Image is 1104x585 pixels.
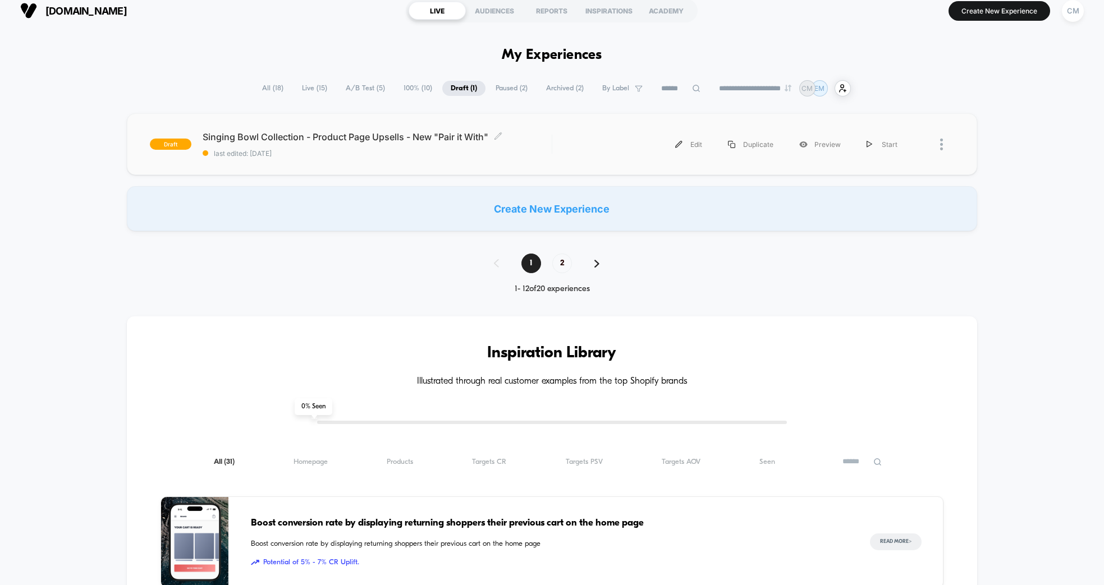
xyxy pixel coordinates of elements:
div: Create New Experience [127,186,977,231]
img: Visually logo [20,2,37,19]
span: Products [387,458,413,466]
img: menu [867,141,872,148]
span: Potential of 5% - 7% CR Uplift. [251,557,848,568]
div: LIVE [409,2,466,20]
span: 100% ( 10 ) [395,81,441,96]
div: ACADEMY [638,2,695,20]
span: Live ( 15 ) [294,81,336,96]
h4: Illustrated through real customer examples from the top Shopify brands [161,376,943,387]
div: INSPIRATIONS [580,2,638,20]
span: Singing Bowl Collection - Product Page Upsells - New "Pair it With" [203,131,552,142]
img: menu [728,141,735,148]
span: Seen [759,458,775,466]
span: All [214,458,235,466]
div: REPORTS [523,2,580,20]
span: Homepage [294,458,328,466]
p: EM [814,84,824,93]
p: CM [801,84,813,93]
span: last edited: [DATE] [203,149,552,158]
span: 0 % Seen [295,398,332,415]
span: draft [150,139,191,150]
img: pagination forward [594,260,599,268]
span: By Label [602,84,629,93]
span: ( 31 ) [224,458,235,466]
div: Preview [786,132,854,157]
span: Paused ( 2 ) [487,81,536,96]
div: Start [854,132,910,157]
button: Read More> [870,533,922,550]
span: Targets AOV [662,458,700,466]
span: Boost conversion rate by displaying returning shoppers their previous cart on the home page [251,538,848,550]
img: end [785,85,791,91]
span: A/B Test ( 5 ) [337,81,393,96]
span: Targets PSV [566,458,603,466]
span: Draft ( 1 ) [442,81,485,96]
h3: Inspiration Library [161,344,943,362]
span: 2 [552,254,572,273]
span: Archived ( 2 ) [538,81,592,96]
span: Targets CR [472,458,506,466]
div: 1 - 12 of 20 experiences [483,284,622,294]
button: Create New Experience [949,1,1050,21]
button: [DOMAIN_NAME] [17,2,130,20]
span: All ( 18 ) [254,81,292,96]
span: 1 [521,254,541,273]
img: menu [675,141,682,148]
div: AUDIENCES [466,2,523,20]
img: close [940,139,943,150]
span: [DOMAIN_NAME] [45,5,127,17]
h1: My Experiences [502,47,602,63]
div: Duplicate [715,132,786,157]
div: Edit [662,132,715,157]
span: Boost conversion rate by displaying returning shoppers their previous cart on the home page [251,516,848,531]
